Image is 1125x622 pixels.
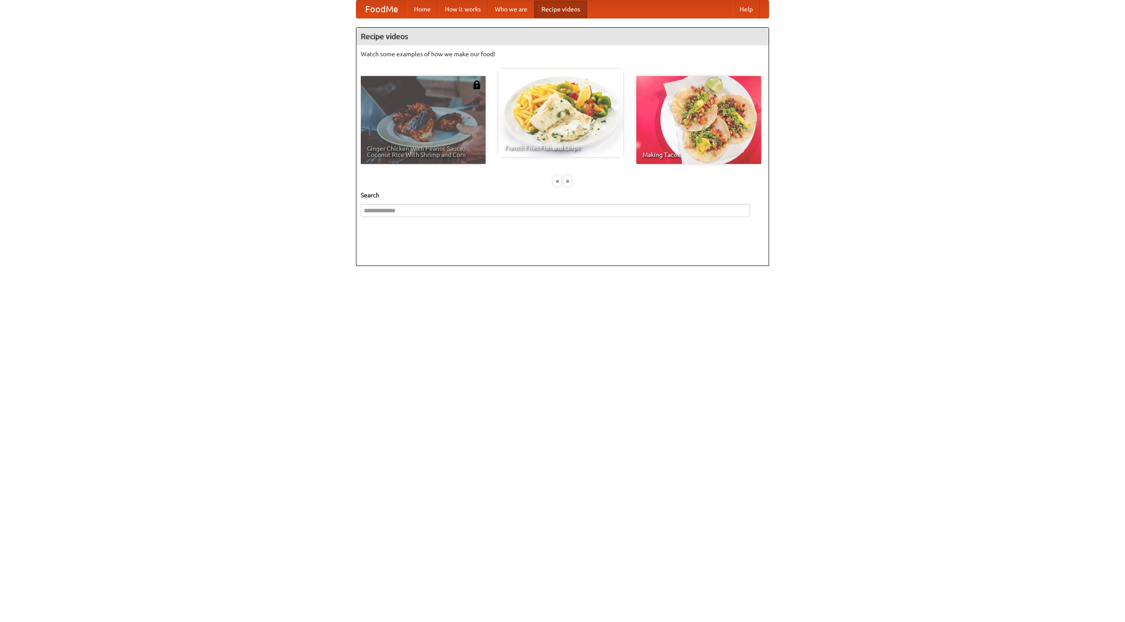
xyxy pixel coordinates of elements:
h5: Search [361,191,764,200]
a: How it works [438,0,488,18]
a: Help [733,0,760,18]
div: « [553,175,561,186]
a: Home [407,0,438,18]
span: Making Tacos [642,152,755,158]
p: Watch some examples of how we make our food! [361,50,764,58]
a: Making Tacos [636,76,761,164]
a: French Fries Fish and Chips [498,69,623,157]
a: Who we are [488,0,534,18]
img: 483408.png [472,80,481,89]
a: Recipe videos [534,0,587,18]
div: » [564,175,572,186]
span: French Fries Fish and Chips [504,145,617,151]
a: FoodMe [356,0,407,18]
h4: Recipe videos [356,28,769,45]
